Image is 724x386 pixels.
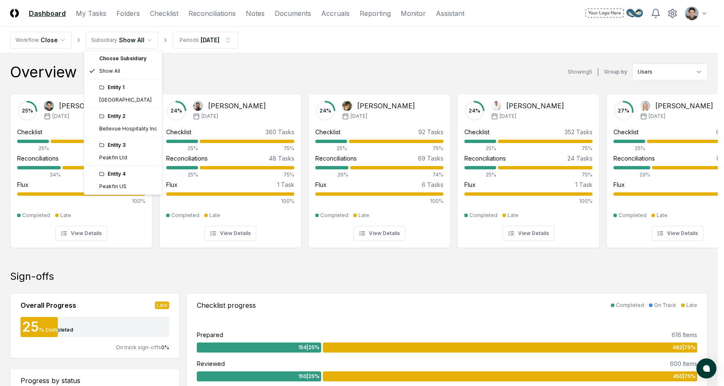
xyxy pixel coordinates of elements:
[99,141,157,149] div: Entity 3
[99,96,152,104] div: [GEOGRAPHIC_DATA]
[99,154,127,161] div: Peakfin Ltd
[99,125,157,133] div: Bellevue Hospitality Inc
[99,84,157,91] div: Entity 1
[99,170,157,178] div: Entity 4
[86,52,160,65] div: Choose Subsidiary
[99,67,120,75] span: Show All
[99,112,157,120] div: Entity 2
[99,183,126,190] div: Peakfin US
